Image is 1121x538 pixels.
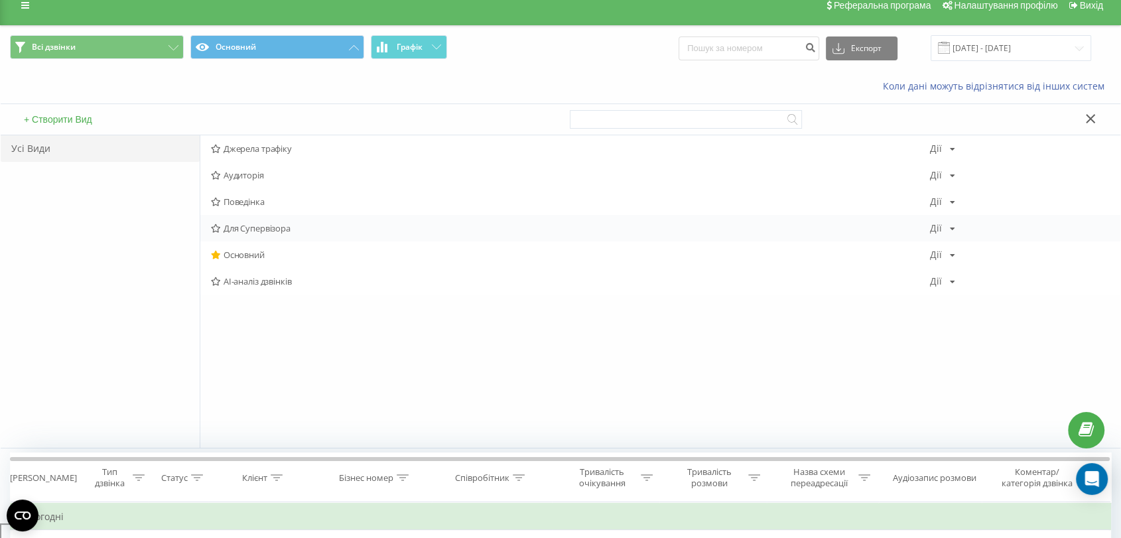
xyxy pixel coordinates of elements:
[211,224,930,233] span: Для Супервізора
[998,466,1075,489] div: Коментар/категорія дзвінка
[20,113,96,125] button: + Створити Вид
[10,35,184,59] button: Всі дзвінки
[930,224,942,233] div: Дії
[211,197,930,206] span: Поведінка
[566,466,637,489] div: Тривалість очікування
[826,36,897,60] button: Експорт
[930,144,942,153] div: Дії
[11,504,1111,530] td: Сьогодні
[455,472,509,484] div: Співробітник
[784,466,855,489] div: Назва схеми переадресації
[1081,113,1100,127] button: Закрити
[211,250,930,259] span: Основний
[91,466,129,489] div: Тип дзвінка
[211,277,930,286] span: AI-аналіз дзвінків
[930,197,942,206] div: Дії
[190,35,364,59] button: Основний
[893,472,976,484] div: Аудіозапис розмови
[930,170,942,180] div: Дії
[242,472,267,484] div: Клієнт
[32,42,76,52] span: Всі дзвінки
[211,170,930,180] span: Аудиторія
[1076,463,1108,495] div: Open Intercom Messenger
[930,250,942,259] div: Дії
[211,144,930,153] span: Джерела трафіку
[930,277,942,286] div: Дії
[7,500,38,531] button: Open CMP widget
[679,36,819,60] input: Пошук за номером
[10,472,77,484] div: [PERSON_NAME]
[674,466,745,489] div: Тривалість розмови
[1,135,200,162] div: Усі Види
[339,472,393,484] div: Бізнес номер
[397,42,423,52] span: Графік
[371,35,447,59] button: Графік
[883,80,1111,92] a: Коли дані можуть відрізнятися вiд інших систем
[161,472,188,484] div: Статус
